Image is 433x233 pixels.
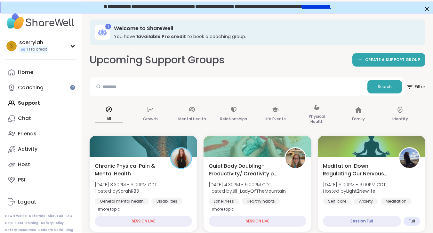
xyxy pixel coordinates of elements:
div: scerryiah [19,39,48,46]
b: SarahR83 [118,188,139,194]
div: SESSION LIVE [209,216,306,227]
a: Logout [5,194,76,210]
img: SarahR83 [171,148,191,168]
a: Chat [5,111,76,126]
a: About Us [48,214,63,218]
a: PSI [5,172,76,188]
b: 1 available Pro credit [136,33,186,40]
p: All [95,115,123,123]
a: FAQ [66,214,72,218]
b: Jill_LadyOfTheMountain [232,188,286,194]
a: Blog [66,228,73,232]
a: Safety Policy [41,221,64,225]
span: Hosted by [209,188,286,194]
div: Logout [18,198,36,205]
a: How It Works [5,214,27,218]
a: Safety Resources [5,228,36,232]
a: Activity [5,141,76,157]
span: Meditation: Down Regulating Our Nervous System [323,162,391,178]
a: Coaching [5,80,76,95]
a: Host Training [15,221,38,225]
span: [DATE] 5:00PM - 6:00PM CDT [323,181,386,188]
iframe: Spotlight [70,85,75,90]
div: Loneliness [209,198,239,205]
a: Home [5,65,76,80]
div: Meditation [381,198,412,205]
div: Coaching [18,84,44,91]
div: Disabilities [151,198,182,205]
div: Home [18,69,33,76]
a: Redeem Code [38,228,63,232]
button: Filter [406,77,425,96]
a: CREATE A SUPPORT GROUP [352,53,425,67]
p: Family [352,115,365,123]
h3: Welcome to ShareWell [114,25,416,32]
div: Chat [18,115,31,122]
p: Relationships [220,115,247,123]
span: Hosted by [323,188,386,194]
span: [DATE] 4:30PM - 6:00PM CDT [209,181,286,188]
h3: You have to book a coaching group. [114,33,416,40]
div: Anxiety [354,198,378,205]
a: Help [5,221,13,225]
span: Hosted by [95,188,157,194]
div: SESSION LIVE [95,216,192,227]
div: Friends [18,130,36,137]
div: General mental health [95,198,149,205]
img: ShareWell Nav Logo [5,10,76,33]
span: Full [409,219,415,224]
div: 1 [105,24,111,29]
p: Identity [392,115,408,123]
div: Self-care [323,198,351,205]
div: Session Full [323,216,401,227]
a: Host [5,157,76,172]
a: Friends [5,126,76,141]
p: Growth [143,115,158,123]
span: Filter [406,79,425,94]
h2: Upcoming Support Groups [90,53,225,67]
div: Healthy habits [242,198,280,205]
p: Mental Health [178,115,206,123]
span: Chronic Physical Pain & Mental Health [95,162,163,178]
span: Quiet Body Doubling- Productivity/ Creativity pt 2 [209,162,277,178]
img: Light2Newlife [399,148,419,168]
span: s [10,42,13,50]
p: Life Events [265,115,286,123]
img: Jill_LadyOfTheMountain [285,148,305,168]
p: Physical Health [303,113,331,125]
div: Host [18,161,30,168]
div: Activity [18,146,37,153]
b: Light2Newlife [346,188,375,194]
span: Search [378,84,392,90]
span: 1 Pro credit [27,47,47,52]
div: PSI [18,176,25,183]
span: [DATE] 3:30PM - 5:00PM CDT [95,181,157,188]
button: Search [367,80,402,93]
a: Referrals [29,214,45,218]
span: CREATE A SUPPORT GROUP [365,57,420,63]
